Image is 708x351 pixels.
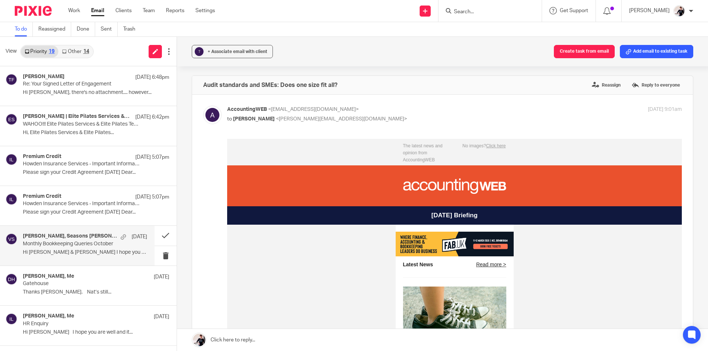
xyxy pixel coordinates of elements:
h4: Premium Credit [23,193,61,200]
span: [PERSON_NAME] [233,116,275,122]
p: [DATE] [154,313,169,320]
button: Create task from email [554,45,615,58]
img: AccountingWEB Logo [176,39,279,55]
p: [DATE] [154,273,169,281]
p: [DATE] 9:01am [648,106,682,113]
span: + Associate email with client [208,49,267,54]
a: Priority19 [21,46,58,57]
img: svg%3E [6,233,17,245]
a: Done [77,22,95,36]
p: Monthly Bookkeeping Queries October [23,241,122,247]
a: Reports [166,7,184,14]
p: Hi [PERSON_NAME] I hope you are well and it... [23,329,169,336]
img: svg%3E [6,74,17,85]
h4: [PERSON_NAME], Seasons [PERSON_NAME], Me [23,233,117,239]
p: Hi [PERSON_NAME] & [PERSON_NAME] I hope you are both well.... [23,249,147,256]
p: The latest news and opinion from AccountingWEB [176,4,228,25]
a: Other14 [58,46,93,57]
span: <[EMAIL_ADDRESS][DOMAIN_NAME]> [268,107,359,112]
img: svg%3E [6,113,17,125]
p: [DATE] 6:48pm [135,74,169,81]
img: svg%3E [6,273,17,285]
a: Email [91,7,104,14]
div: ? [195,47,204,56]
h4: Audit standards and SMEs: Does one size fit all? [203,81,337,89]
p: Howden Insurance Services - Important Information about your finance arrangements - Ref D533191DH0 [23,161,140,167]
p: [DATE] 5:07pm [135,193,169,201]
a: To do [15,22,33,36]
label: Reply to everyone [630,80,682,91]
a: Click here [259,4,278,10]
span: View [6,48,17,55]
a: Audit standards and SMEs: Does one size fit all? [176,214,264,232]
img: svg%3E [6,154,17,165]
h4: Premium Credit [23,154,61,160]
p: [DATE] 6:42pm [135,113,169,121]
p: [DATE] [132,233,147,241]
p: WAHOO!!! Elite Pilates Services & Elite Pilates Teacher Training Have Accepted their Proposal [23,121,140,127]
h4: [PERSON_NAME] | Elite Pilates Services &amp; Elite Pilates Teacher Training [23,113,132,120]
p: Please sign your Credit Agreement [DATE] Dear... [23,209,169,215]
a: Trash [123,22,141,36]
a: Settings [195,7,215,14]
p: HR Enquiry [23,321,140,327]
button: ? + Associate email with client [192,45,273,58]
p: Hi [PERSON_NAME], there's no attachment.... however... [23,89,169,96]
p: [DATE] 5:07pm [135,154,169,161]
img: svg%3E [6,313,17,325]
span: Get Support [560,8,588,13]
input: Search [453,9,520,15]
a: Read more > [249,123,279,129]
strong: Latest News [176,123,206,129]
h4: [PERSON_NAME], Me [23,313,74,319]
img: svg%3E [203,106,222,124]
a: Team [143,7,155,14]
p: Hi, Elite Pilates Services & Elite Pilates... [23,130,169,136]
img: AV307615.jpg [673,5,685,17]
p: Gatehouse [23,281,140,287]
p: Howden Insurance Services - Important Information about your finance arrangements - Ref D533190DH0 [23,201,140,207]
img: Pixie [15,6,52,16]
p: Re: Your Signed Letter of Engagement [23,81,140,87]
img: svg%3E [6,193,17,205]
span: AccountingWEB [227,107,267,112]
p: Draft guidance issued by the FRC seeks to address the issues that arise when applying the Interna... [176,241,279,295]
p: Thanks [PERSON_NAME]. Nat’s still... [23,289,169,295]
p: [PERSON_NAME] [629,7,670,14]
label: Reassign [590,80,622,91]
div: 14 [83,49,89,54]
p: Please sign your Credit Agreement [DATE] Dear... [23,169,169,176]
a: Sent [101,22,118,36]
span: <[PERSON_NAME][EMAIL_ADDRESS][DOMAIN_NAME]> [276,116,407,122]
a: [DATE] Briefing [204,73,250,80]
a: Reassigned [38,22,71,36]
a: Read more [176,302,214,318]
div: 19 [49,49,55,54]
h4: [PERSON_NAME], Me [23,273,74,280]
button: Add email to existing task [620,45,693,58]
p: No images? [228,4,279,11]
a: Work [68,7,80,14]
h4: [PERSON_NAME] [23,74,65,80]
span: to [227,116,232,122]
a: Clients [115,7,132,14]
